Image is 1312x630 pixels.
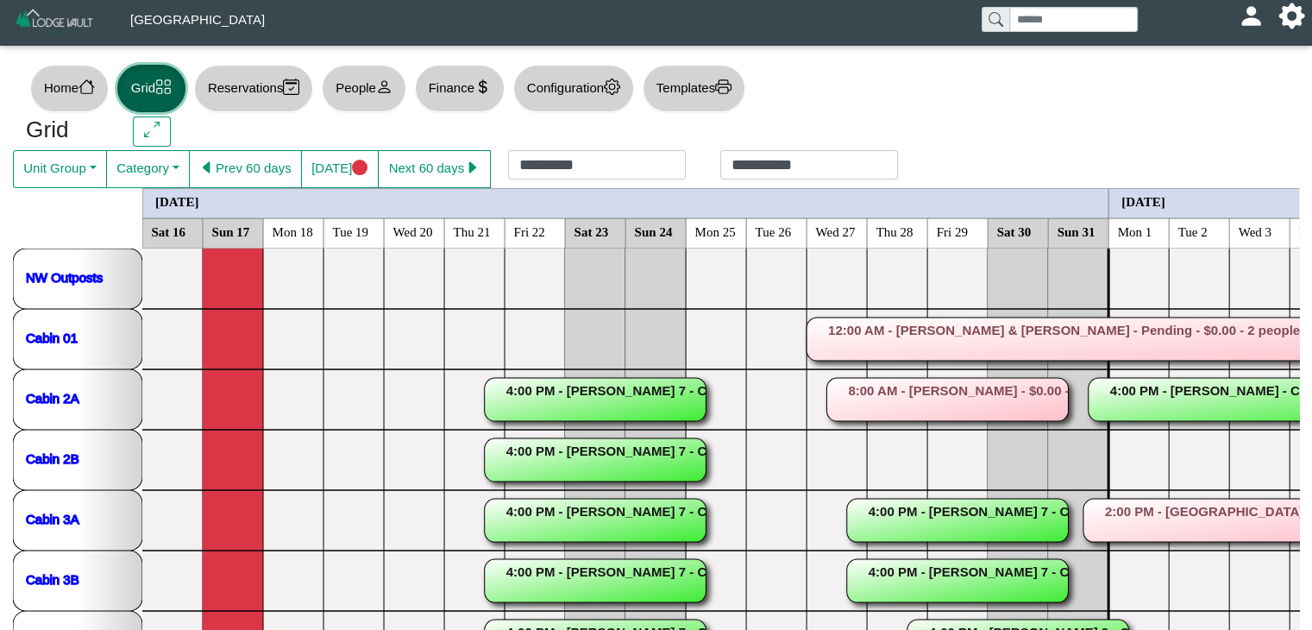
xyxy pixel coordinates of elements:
text: Thu 21 [454,224,491,238]
a: Cabin 2B [26,450,79,465]
text: Sun 31 [1058,224,1095,238]
h3: Grid [26,117,107,144]
button: arrows angle expand [133,117,170,148]
text: Sat 30 [997,224,1032,238]
svg: printer [715,79,731,95]
text: Sun 24 [635,224,673,238]
text: Wed 27 [816,224,856,238]
text: Tue 19 [333,224,369,238]
text: Mon 1 [1118,224,1152,238]
button: Templatesprinter [643,65,745,112]
svg: gear fill [1285,9,1298,22]
a: Cabin 2A [26,390,79,405]
text: Thu 28 [876,224,913,238]
text: Sat 16 [152,224,186,238]
button: Reservationscalendar2 check [194,65,313,112]
svg: caret left fill [199,160,216,176]
text: Tue 2 [1178,224,1208,238]
button: Next 60 dayscaret right fill [378,150,491,188]
button: Peopleperson [322,65,405,112]
text: Mon 18 [273,224,313,238]
text: Wed 3 [1239,224,1271,238]
img: Z [14,7,96,37]
button: Financecurrency dollar [415,65,505,112]
a: NW Outposts [26,269,103,284]
svg: currency dollar [474,79,491,95]
text: [DATE] [1121,194,1165,208]
svg: person fill [1245,9,1258,22]
button: Category [106,150,190,188]
button: Configurationgear [513,65,634,112]
svg: house [78,79,95,95]
a: Cabin 01 [26,330,78,344]
button: Homehouse [30,65,109,112]
svg: grid [155,79,172,95]
text: Fri 29 [937,224,968,238]
button: caret left fillPrev 60 days [189,150,302,188]
svg: search [989,12,1002,26]
svg: gear [604,79,620,95]
svg: circle fill [352,160,368,176]
text: Wed 20 [393,224,433,238]
input: Check out [720,150,898,180]
svg: person [376,79,392,95]
text: Mon 25 [695,224,736,238]
text: [DATE] [155,194,199,208]
input: Check in [508,150,686,180]
text: Sat 23 [574,224,609,238]
svg: calendar2 check [283,79,299,95]
a: Cabin 3A [26,511,79,526]
button: Gridgrid [117,65,185,112]
text: Sun 17 [212,224,250,238]
a: Cabin 3B [26,571,79,586]
button: [DATE]circle fill [301,150,379,188]
text: Fri 22 [514,224,545,238]
svg: caret right fill [464,160,480,176]
button: Unit Group [13,150,107,188]
svg: arrows angle expand [144,122,160,138]
text: Tue 26 [756,224,792,238]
